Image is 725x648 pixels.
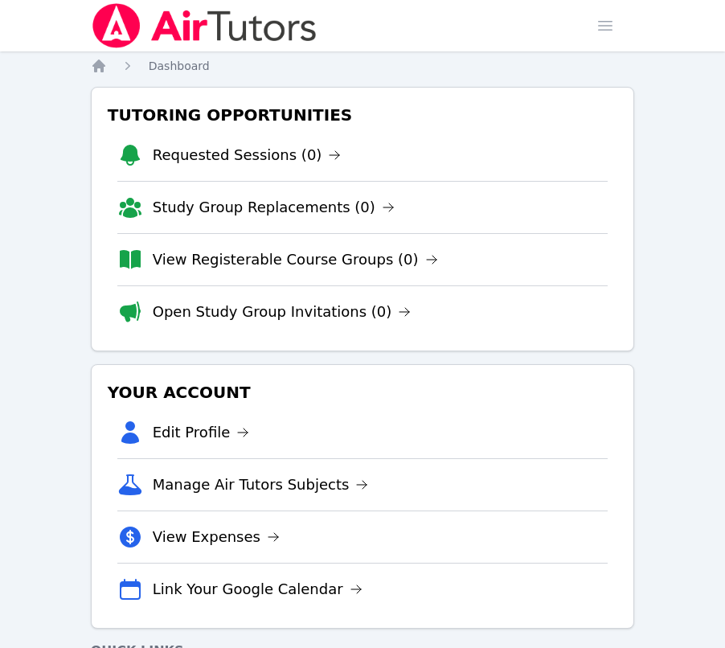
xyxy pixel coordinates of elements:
[153,144,342,166] a: Requested Sessions (0)
[91,58,635,74] nav: Breadcrumb
[153,421,250,444] a: Edit Profile
[91,3,318,48] img: Air Tutors
[153,248,438,271] a: View Registerable Course Groups (0)
[149,59,210,72] span: Dashboard
[104,378,621,407] h3: Your Account
[153,578,362,601] a: Link Your Google Calendar
[153,474,369,496] a: Manage Air Tutors Subjects
[104,100,621,129] h3: Tutoring Opportunities
[149,58,210,74] a: Dashboard
[153,301,412,323] a: Open Study Group Invitations (0)
[153,196,395,219] a: Study Group Replacements (0)
[153,526,280,548] a: View Expenses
